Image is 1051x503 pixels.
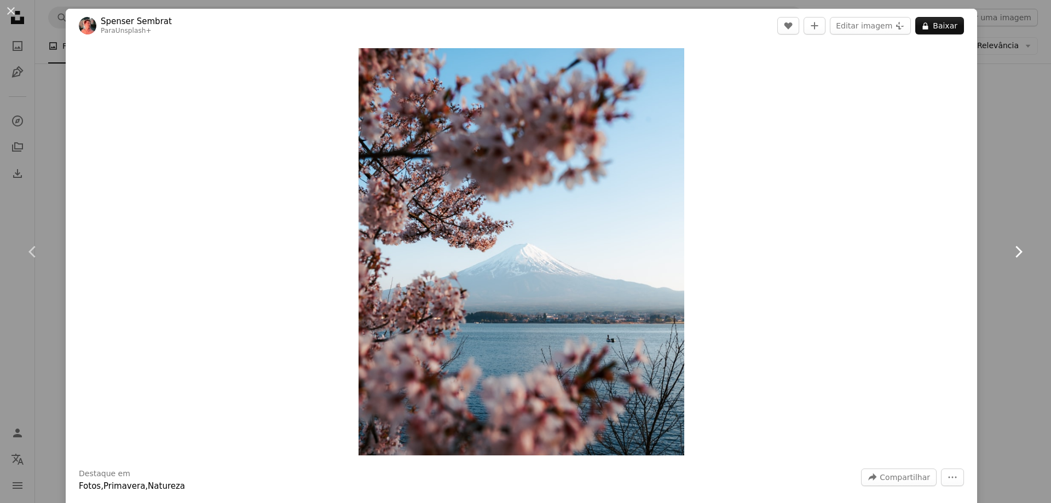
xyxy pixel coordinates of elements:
[79,469,130,479] h3: Destaque em
[861,469,937,486] button: Compartilhar esta imagem
[103,481,145,491] a: Primavera
[359,48,684,455] img: uma vista de uma montanha e um corpo de água
[985,199,1051,304] a: Próximo
[777,17,799,34] button: Curtir
[941,469,964,486] button: Mais ações
[804,17,825,34] button: Adicionar à coleção
[145,481,148,491] span: ,
[101,481,103,491] span: ,
[101,16,172,27] a: Spenser Sembrat
[101,27,172,36] div: Para
[79,481,101,491] a: Fotos
[148,481,185,491] a: Natureza
[830,17,911,34] button: Editar imagem
[116,27,152,34] a: Unsplash+
[915,17,964,34] button: Baixar
[79,17,96,34] img: Ir para o perfil de Spenser Sembrat
[359,48,684,455] button: Ampliar esta imagem
[880,469,930,485] span: Compartilhar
